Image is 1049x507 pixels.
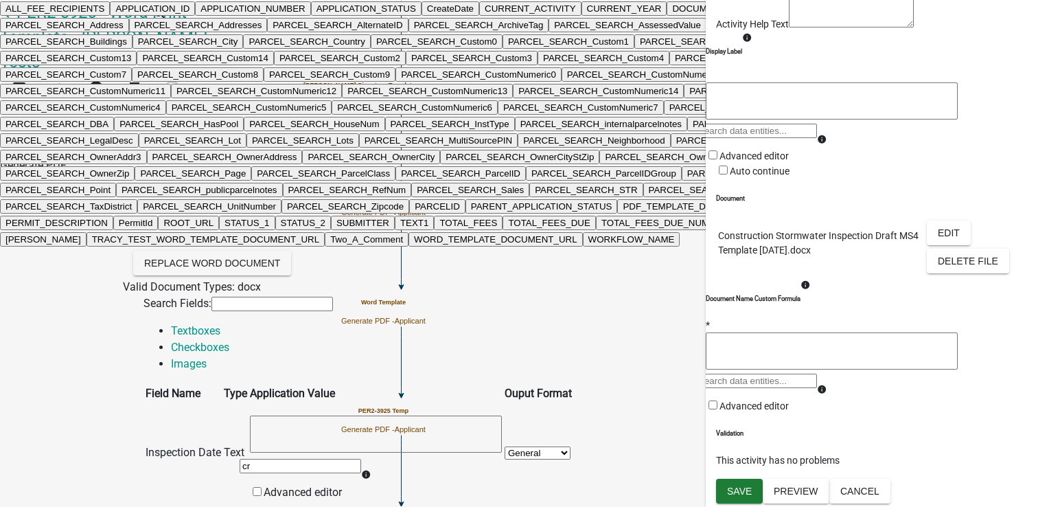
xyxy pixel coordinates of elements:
ngb-highlight: PARCEL_SEARCH_CustomNumeric11 [5,86,165,96]
ngb-highlight: PermitId [119,218,153,228]
i: info [817,135,827,144]
ngb-highlight: STATUS_2 [281,218,325,228]
ngb-highlight: PARCEL_SEARCH_OwnerZip [5,168,129,179]
th: Application Value [249,385,503,403]
ngb-highlight: PARCEL_SEARCH_internalparcelnotes [520,119,682,129]
div: Search Fields: [133,295,916,312]
ngb-highlight: WORKFLOW_NAME [588,234,675,245]
ngb-highlight: PARCEL_SEARCH_STR [535,185,637,195]
ngb-highlight: PARCEL_SEARCH_Custom9 [269,69,390,80]
ngb-highlight: PARCEL_SEARCH_ParcelClass [257,168,390,179]
ngb-highlight: PARCEL_SEARCH_City [138,36,238,47]
ngb-highlight: PARCEL_SEARCH_Custom7 [5,69,126,80]
ngb-highlight: PARCEL_SEARCH_HouseNum [249,119,379,129]
ngb-highlight: PARCEL_SEARCH_Custom0 [376,36,497,47]
label: Advanced editor [706,401,789,412]
input: Search data entities... [695,124,817,138]
th: Type [223,385,248,403]
ngb-highlight: TOTAL_FEES [439,218,497,228]
ngb-highlight: PDF_TEMPLATE_DOCUMENT_URL [623,201,775,212]
ngb-highlight: PARCEL_SEARCH_Buildings [5,36,127,47]
h6: Validation [716,429,1039,438]
td: Inspection Date [145,404,222,502]
input: Search data entities... [240,459,361,473]
ngb-highlight: PARCEL_SEARCH_Custom4 [543,53,664,63]
ngb-highlight: PARCEL_SEARCH_CustomNumeric4 [5,102,161,113]
ngb-highlight: PARCEL_SEARCH_RefNum [288,185,406,195]
ngb-highlight: PARCEL_SEARCH_CustomNumeric0 [401,69,556,80]
ngb-highlight: PARCEL_SEARCH_DBA [5,119,108,129]
ngb-highlight: ALL_FEE_RECIPIENTS [5,3,104,14]
ngb-highlight: PARCEL_SEARCH_CustomNumeric2 [689,86,844,96]
ngb-highlight: APPLICATION_ID [115,3,189,14]
ngb-highlight: PARCEL_SEARCH_Neighborhood [523,135,665,146]
ngb-highlight: TRACY_TEST_WORD_TEMPLATE_DOCUMENT_URL [92,234,320,245]
i: info [817,385,827,394]
ngb-highlight: PARCEL_SEARCH_CustomNumeric1 [567,69,722,80]
ngb-highlight: PARCEL_SEARCH_LegalDesc [5,135,133,146]
ngb-highlight: PARCEL_SEARCH_CustomNumeric12 [176,86,336,96]
ngb-highlight: CreateDate [427,3,474,14]
ngb-highlight: PARCEL_SEARCH_ParcelIDGroup [531,168,676,179]
ngb-highlight: PARCEL_SEARCH_HasPool [119,119,238,129]
ngb-highlight: PARCEL_SEARCH_OwnerCity [308,152,435,162]
p: Construction Stormwater Inspection Draft MS4 Template [DATE].docx [718,229,924,258]
ngb-highlight: [PERSON_NAME] [5,234,81,245]
ngb-highlight: PARCEL_SEARCH_Custom8 [137,69,258,80]
ngb-highlight: WORD_TEMPLATE_DOCUMENT_URL [414,234,577,245]
ngb-highlight: PARCEL_SEARCH_Lot [144,135,241,146]
button: Delete File [927,249,1009,273]
ngb-highlight: PARCEL_SEARCH_ParcelID [401,168,520,179]
ngb-highlight: PARCEL_SEARCH_CustomNumeric5 [172,102,327,113]
ngb-highlight: PERMIT_DESCRIPTION [5,218,108,228]
ngb-highlight: PARCEL_SEARCH_Custom1 [508,36,629,47]
i: info [800,280,810,290]
ngb-highlight: PARCEL_SEARCH_Zipcode [287,201,404,212]
ngb-highlight: Two_A_Comment [330,234,403,245]
ngb-highlight: PARCEL_SEARCH_Custom14 [142,53,268,63]
ngb-highlight: PARCEL_SEARCH_AssessedValue [554,20,701,30]
ngb-highlight: PARCEL_SEARCH_OwnerAddress [152,152,297,162]
h6: Document [716,194,1039,203]
th: Field Name [145,385,222,403]
ngb-highlight: PARCEL_SEARCH_Custom3 [411,53,532,63]
input: Advanced editor [253,487,262,496]
ngb-highlight: TOTAL_FEES_DUE_NUM [601,218,709,228]
i: info [742,33,752,43]
ngb-highlight: PARCEL_SEARCH_CustomNumeric13 [347,86,507,96]
ngb-highlight: PARCEL_SEARCH_Addresses [135,20,262,30]
ngb-highlight: PARCEL_SEARCH_Lots [252,135,354,146]
ngb-highlight: PARCEL_SEARCH_publicparcelnotes [122,185,277,195]
th: Ouput Format [504,385,573,403]
ngb-highlight: PARCEL_SEARCH_AlternateID [273,20,402,30]
ngb-highlight: PARCEL_SEARCH_CustomNumeric14 [518,86,678,96]
ngb-highlight: PARENT_APPLICATION_STATUS [471,201,612,212]
ngb-highlight: PARCEL_SEARCH_ArchiveTag [414,20,544,30]
ngb-highlight: PARCEL_SEARCH_ParcelIDGroup2 [687,168,837,179]
ngb-highlight: PARCEL_SEARCH_Custom5 [675,53,796,63]
ngb-highlight: STATUS_1 [224,218,269,228]
ngb-highlight: TEXT1 [400,218,428,228]
button: Cancel [829,479,890,504]
span: Valid Document Types: docx [123,280,261,293]
ngb-highlight: CURRENT_ACTIVITY [485,3,576,14]
ngb-highlight: APPLICATION_STATUS [316,3,416,14]
ngb-highlight: TOTAL_FEES_DUE [508,218,590,228]
ngb-highlight: SUBMITTER [336,218,389,228]
p: This activity has no problems [716,453,1039,468]
ngb-highlight: PARCEL_SEARCH_Country [249,36,365,47]
ngb-highlight: PARCEL_SEARCH_Custom13 [5,53,131,63]
button: Edit [927,221,971,245]
td: Text [223,404,248,502]
ngb-highlight: ROOT_URL [163,218,214,228]
ngb-highlight: PARCEL_SEARCH_LastSaleDate [693,119,832,129]
ngb-highlight: DOCUMENTS_DOCUMENT_URL [672,3,812,14]
label: Advanced editor [250,486,342,499]
a: Checkboxes [171,341,229,354]
h6: Document Name Custom Formula [706,294,800,304]
ngb-highlight: PARCEL_SEARCH_Custom10 [640,36,765,47]
ngb-highlight: PARCEL_SEARCH_Address [5,20,124,30]
ngb-highlight: PARCEL_SEARCH_Point [5,185,111,195]
ngb-highlight: PARCELID [415,201,460,212]
span: Save [727,486,752,497]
